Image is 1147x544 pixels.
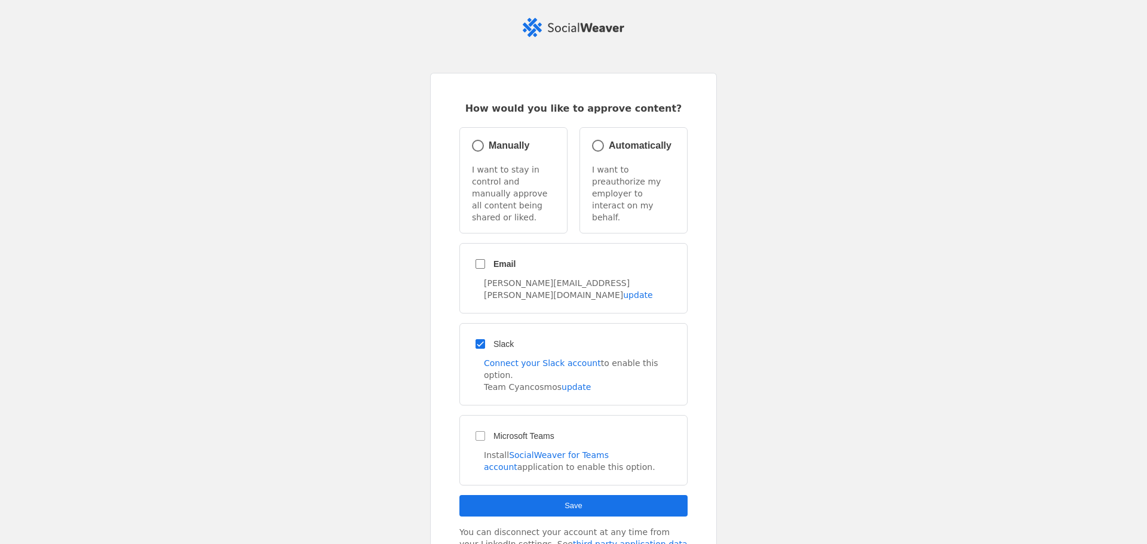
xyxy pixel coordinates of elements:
a: Connect your Slack account [484,358,601,368]
span: How would you like to approve content? [465,102,682,115]
mat-radio-group: Select an option [459,127,688,233]
p: I want to preauthorize my employer to interact on my behalf. [590,164,677,223]
span: Save [565,501,582,510]
a: SocialWeaver for Teams account [484,450,609,472]
a: update [623,290,652,300]
span: Slack [493,339,514,349]
span: Automatically [609,140,671,150]
div: Install application to enable this option. [484,449,677,473]
span: Email [493,259,516,269]
a: update [562,382,591,392]
div: Team Cyancosmos [484,381,677,393]
div: to enable this option. [484,357,677,381]
div: [PERSON_NAME][EMAIL_ADDRESS][PERSON_NAME][DOMAIN_NAME] [484,277,677,301]
button: Save [459,495,688,517]
p: I want to stay in control and manually approve all content being shared or liked. [470,164,557,223]
span: Manually [489,140,529,150]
